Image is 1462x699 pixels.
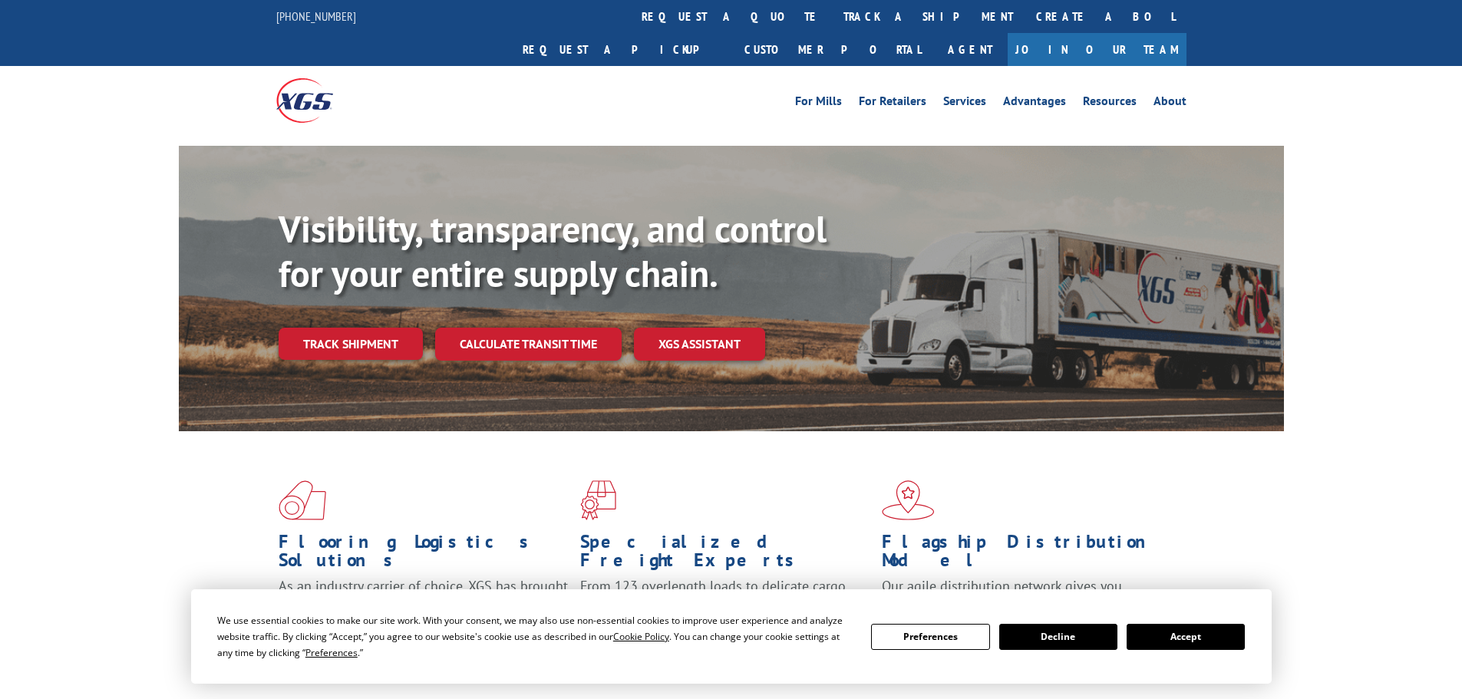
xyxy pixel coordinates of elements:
[859,95,926,112] a: For Retailers
[217,612,853,661] div: We use essential cookies to make our site work. With your consent, we may also use non-essential ...
[795,95,842,112] a: For Mills
[580,480,616,520] img: xgs-icon-focused-on-flooring-red
[613,630,669,643] span: Cookie Policy
[279,532,569,577] h1: Flooring Logistics Solutions
[279,577,568,631] span: As an industry carrier of choice, XGS has brought innovation and dedication to flooring logistics...
[435,328,622,361] a: Calculate transit time
[882,532,1172,577] h1: Flagship Distribution Model
[1083,95,1137,112] a: Resources
[1153,95,1186,112] a: About
[305,646,358,659] span: Preferences
[511,33,733,66] a: Request a pickup
[276,8,356,24] a: [PHONE_NUMBER]
[1127,624,1245,650] button: Accept
[580,577,870,645] p: From 123 overlength loads to delicate cargo, our experienced staff knows the best way to move you...
[191,589,1272,684] div: Cookie Consent Prompt
[1008,33,1186,66] a: Join Our Team
[871,624,989,650] button: Preferences
[279,480,326,520] img: xgs-icon-total-supply-chain-intelligence-red
[882,480,935,520] img: xgs-icon-flagship-distribution-model-red
[580,532,870,577] h1: Specialized Freight Experts
[634,328,765,361] a: XGS ASSISTANT
[733,33,932,66] a: Customer Portal
[1003,95,1066,112] a: Advantages
[279,328,423,360] a: Track shipment
[882,577,1164,613] span: Our agile distribution network gives you nationwide inventory management on demand.
[932,33,1008,66] a: Agent
[943,95,986,112] a: Services
[279,205,827,297] b: Visibility, transparency, and control for your entire supply chain.
[999,624,1117,650] button: Decline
